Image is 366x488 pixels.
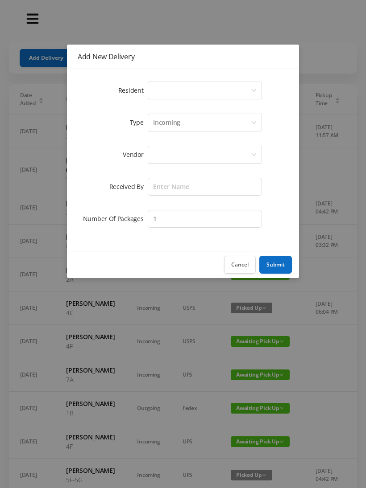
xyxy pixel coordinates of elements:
[78,52,288,62] div: Add New Delivery
[259,256,292,274] button: Submit
[251,120,257,126] i: icon: down
[109,182,148,191] label: Received By
[78,80,288,230] form: Add New Delivery
[251,88,257,94] i: icon: down
[130,118,148,127] label: Type
[153,114,180,131] div: Incoming
[123,150,148,159] label: Vendor
[118,86,148,94] label: Resident
[148,178,262,196] input: Enter Name
[83,214,148,223] label: Number Of Packages
[251,152,257,158] i: icon: down
[224,256,256,274] button: Cancel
